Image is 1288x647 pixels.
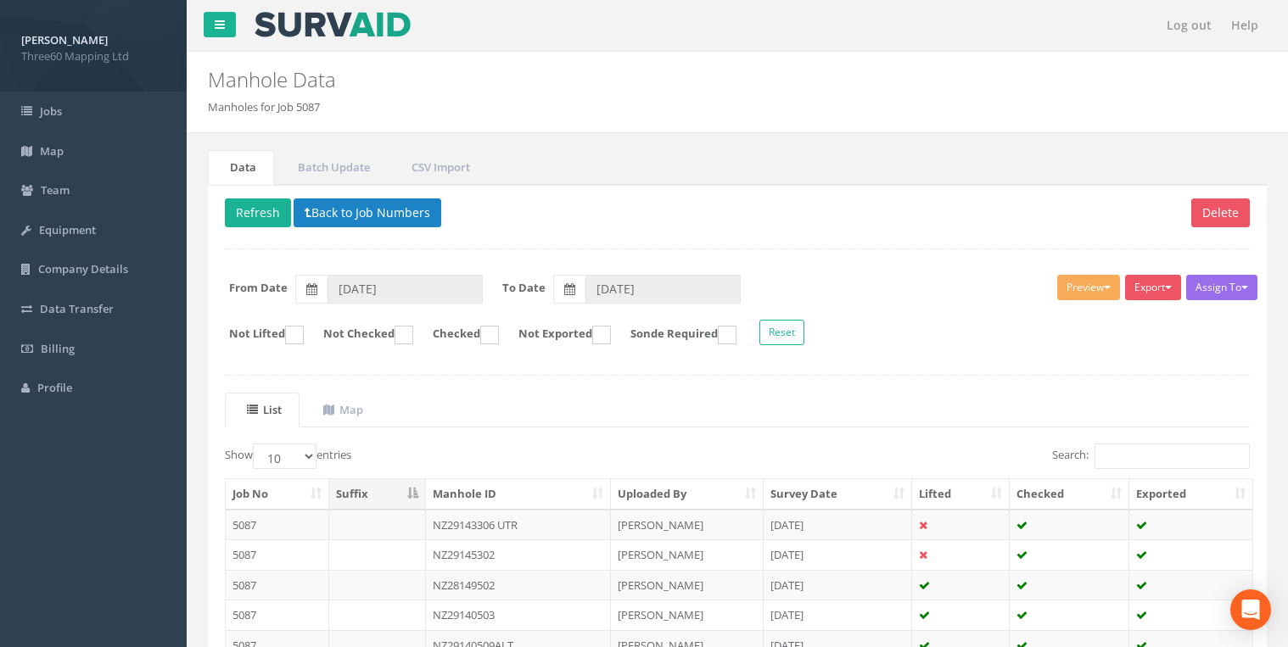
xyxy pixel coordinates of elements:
[389,150,488,185] a: CSV Import
[426,539,611,570] td: NZ29145302
[611,510,764,540] td: [PERSON_NAME]
[329,479,426,510] th: Suffix: activate to sort column descending
[426,570,611,600] td: NZ28149502
[764,539,913,570] td: [DATE]
[225,198,291,227] button: Refresh
[611,539,764,570] td: [PERSON_NAME]
[306,326,413,344] label: Not Checked
[323,402,363,417] uib-tab-heading: Map
[1057,275,1120,300] button: Preview
[1010,479,1129,510] th: Checked: activate to sort column ascending
[585,275,741,304] input: To Date
[253,443,316,469] select: Showentries
[1230,589,1271,630] div: Open Intercom Messenger
[416,326,499,344] label: Checked
[226,479,329,510] th: Job No: activate to sort column ascending
[40,143,64,159] span: Map
[426,479,611,510] th: Manhole ID: activate to sort column ascending
[1052,443,1250,469] label: Search:
[208,69,1086,91] h2: Manhole Data
[225,443,351,469] label: Show entries
[759,320,804,345] button: Reset
[37,380,72,395] span: Profile
[226,510,329,540] td: 5087
[208,150,274,185] a: Data
[611,570,764,600] td: [PERSON_NAME]
[1125,275,1181,300] button: Export
[764,479,913,510] th: Survey Date: activate to sort column ascending
[764,600,913,630] td: [DATE]
[328,275,483,304] input: From Date
[276,150,388,185] a: Batch Update
[426,510,611,540] td: NZ29143306 UTR
[912,479,1010,510] th: Lifted: activate to sort column ascending
[426,600,611,630] td: NZ29140503
[40,103,62,119] span: Jobs
[226,600,329,630] td: 5087
[40,301,114,316] span: Data Transfer
[208,99,320,115] li: Manholes for Job 5087
[226,539,329,570] td: 5087
[41,182,70,198] span: Team
[1186,275,1257,300] button: Assign To
[21,28,165,64] a: [PERSON_NAME] Three60 Mapping Ltd
[764,570,913,600] td: [DATE]
[611,479,764,510] th: Uploaded By: activate to sort column ascending
[611,600,764,630] td: [PERSON_NAME]
[38,261,128,276] span: Company Details
[1191,198,1250,227] button: Delete
[502,280,546,296] label: To Date
[225,393,300,427] a: List
[764,510,913,540] td: [DATE]
[247,402,282,417] uib-tab-heading: List
[21,32,108,47] strong: [PERSON_NAME]
[229,280,288,296] label: From Date
[39,222,96,237] span: Equipment
[501,326,611,344] label: Not Exported
[41,341,75,356] span: Billing
[1129,479,1252,510] th: Exported: activate to sort column ascending
[1095,443,1250,469] input: Search:
[212,326,304,344] label: Not Lifted
[613,326,736,344] label: Sonde Required
[21,48,165,64] span: Three60 Mapping Ltd
[294,198,441,227] button: Back to Job Numbers
[226,570,329,600] td: 5087
[301,393,381,427] a: Map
